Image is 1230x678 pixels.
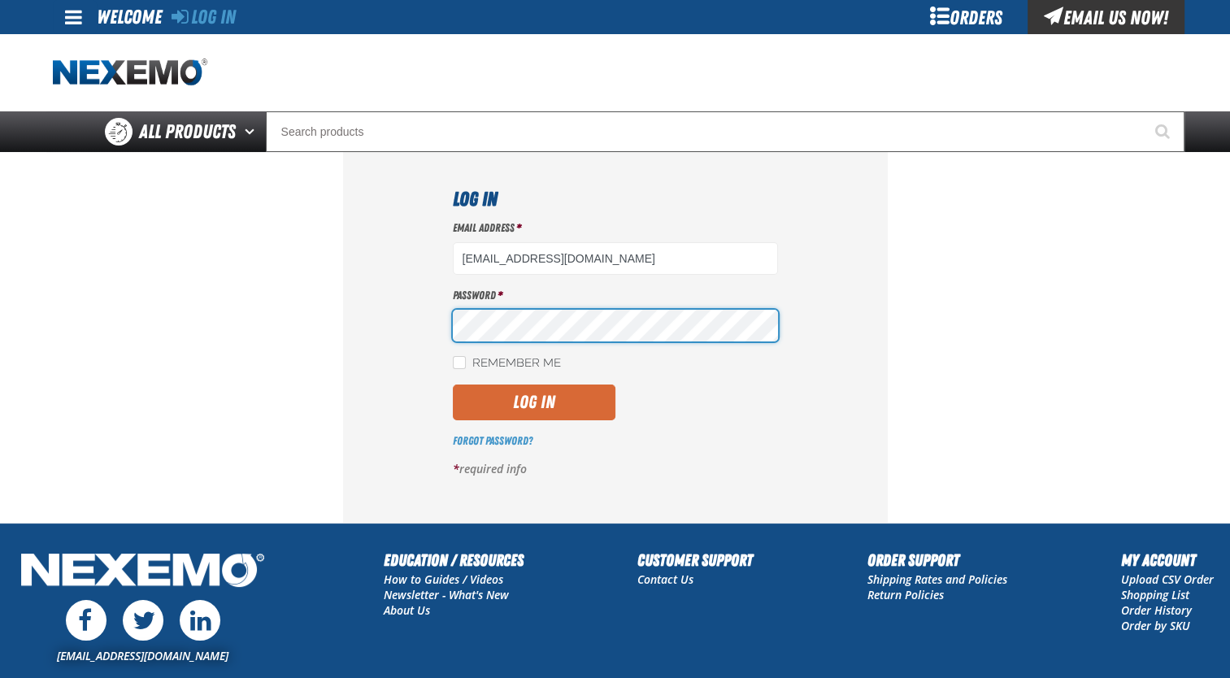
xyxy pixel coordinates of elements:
[453,356,466,369] input: Remember Me
[1121,548,1214,572] h2: My Account
[637,572,693,587] a: Contact Us
[453,462,778,477] p: required info
[16,548,269,596] img: Nexemo Logo
[453,356,561,372] label: Remember Me
[1121,587,1189,602] a: Shopping List
[172,6,236,28] a: Log In
[266,111,1184,152] input: Search
[384,572,503,587] a: How to Guides / Videos
[453,434,532,447] a: Forgot Password?
[139,117,236,146] span: All Products
[1121,572,1214,587] a: Upload CSV Order
[867,572,1007,587] a: Shipping Rates and Policies
[384,602,430,618] a: About Us
[1121,618,1190,633] a: Order by SKU
[637,548,753,572] h2: Customer Support
[453,220,778,236] label: Email Address
[53,59,207,87] a: Home
[1144,111,1184,152] button: Start Searching
[453,288,778,303] label: Password
[384,587,509,602] a: Newsletter - What's New
[57,648,228,663] a: [EMAIL_ADDRESS][DOMAIN_NAME]
[1121,602,1192,618] a: Order History
[239,111,266,152] button: Open All Products pages
[867,587,944,602] a: Return Policies
[867,548,1007,572] h2: Order Support
[53,59,207,87] img: Nexemo logo
[384,548,524,572] h2: Education / Resources
[453,185,778,214] h1: Log In
[453,385,615,420] button: Log In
